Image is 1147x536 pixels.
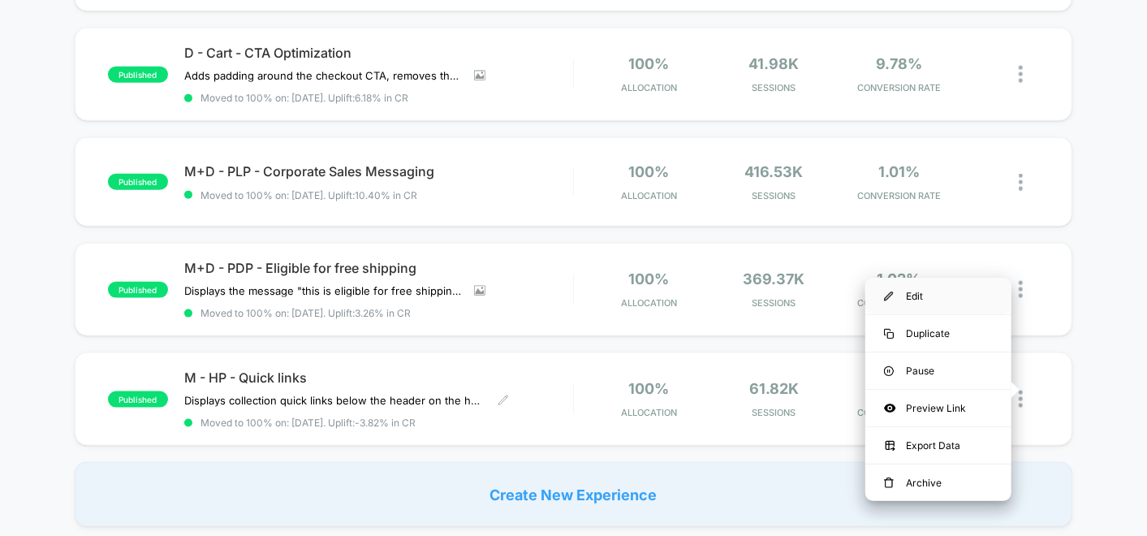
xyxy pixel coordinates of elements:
[865,315,1011,352] div: Duplicate
[184,69,462,82] span: Adds padding around the checkout CTA, removes the subtotal and shipping sections above the estima...
[884,329,894,339] img: menu
[184,163,573,179] span: M+D - PLP - Corporate Sales Messaging
[878,163,920,180] span: 1.01%
[715,82,832,93] span: Sessions
[884,478,894,489] img: menu
[1019,281,1023,298] img: close
[749,380,799,397] span: 61.82k
[184,260,573,276] span: M+D - PDP - Eligible for free shipping
[184,370,573,386] span: M - HP - Quick links
[841,407,958,418] span: CONVERSION RATE
[108,282,168,298] span: published
[184,394,485,407] span: Displays collection quick links below the header on the homepage.
[865,427,1011,464] div: Export Data
[876,55,922,72] span: 9.78%
[184,284,462,297] span: Displays the message "this is eligible for free shipping" on all PDPs that are $125+ (US only)
[628,163,669,180] span: 100%
[108,174,168,190] span: published
[841,190,958,201] span: CONVERSION RATE
[745,163,804,180] span: 416.53k
[865,278,1011,314] div: Edit
[715,190,832,201] span: Sessions
[201,189,417,201] span: Moved to 100% on: [DATE] . Uplift: 10.40% in CR
[884,366,894,376] img: menu
[1019,66,1023,83] img: close
[628,55,669,72] span: 100%
[621,407,677,418] span: Allocation
[201,307,411,319] span: Moved to 100% on: [DATE] . Uplift: 3.26% in CR
[108,67,168,83] span: published
[628,380,669,397] span: 100%
[865,390,1011,426] div: Preview Link
[884,292,894,301] img: menu
[621,190,677,201] span: Allocation
[621,82,677,93] span: Allocation
[621,297,677,309] span: Allocation
[865,352,1011,389] div: Pause
[1019,391,1023,408] img: close
[715,297,832,309] span: Sessions
[184,45,573,61] span: D - Cart - CTA Optimization
[841,82,958,93] span: CONVERSION RATE
[865,465,1011,501] div: Archive
[201,417,416,429] span: Moved to 100% on: [DATE] . Uplift: -3.82% in CR
[108,391,168,408] span: published
[715,407,832,418] span: Sessions
[749,55,800,72] span: 41.98k
[628,270,669,287] span: 100%
[1019,174,1023,191] img: close
[744,270,805,287] span: 369.37k
[75,462,1072,527] div: Create New Experience
[841,297,958,309] span: CONVERSION RATE
[201,92,408,104] span: Moved to 100% on: [DATE] . Uplift: 6.18% in CR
